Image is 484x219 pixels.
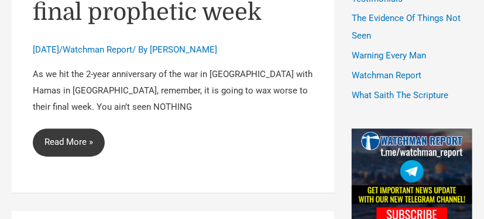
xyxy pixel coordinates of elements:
[33,44,313,57] div: / / By
[33,67,313,116] p: As we hit the 2-year anniversary of the war in [GEOGRAPHIC_DATA] with Hamas in [GEOGRAPHIC_DATA],...
[33,44,59,55] span: [DATE]
[352,70,421,81] a: Watchman Report
[63,44,132,55] a: Watchman Report
[352,90,448,100] a: What Saith The Scripture
[352,50,426,61] a: Warning Every Man
[33,128,105,157] a: Read More »
[352,13,461,41] a: The Evidence Of Things Not Seen
[150,44,217,55] a: [PERSON_NAME]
